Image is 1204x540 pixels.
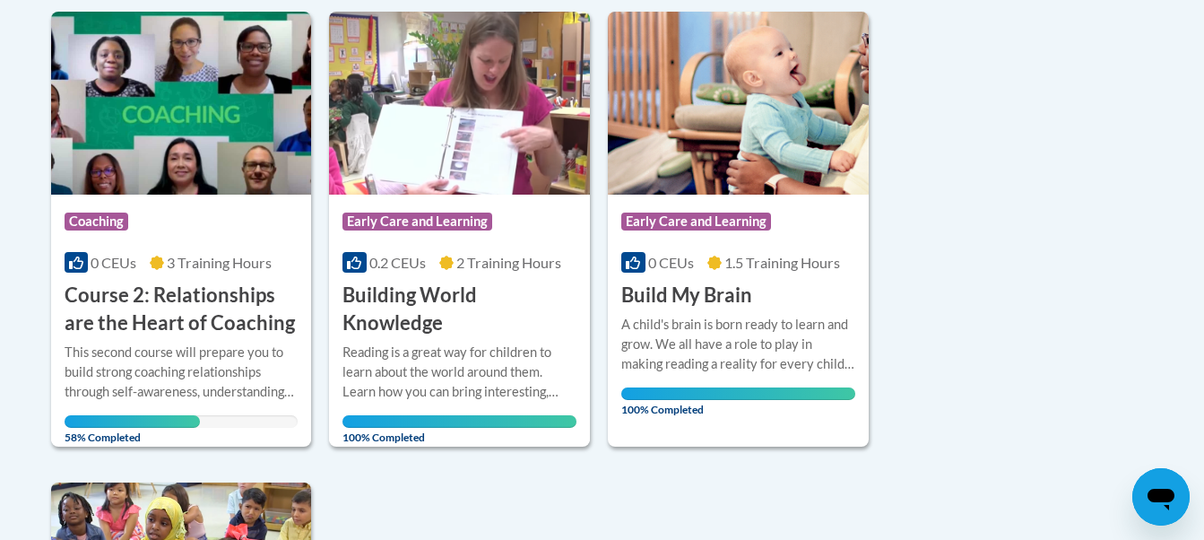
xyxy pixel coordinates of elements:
img: Course Logo [329,12,590,195]
img: Course Logo [51,12,312,195]
span: Early Care and Learning [621,213,771,231]
h3: Build My Brain [621,282,752,309]
div: Your progress [65,415,200,428]
a: Course LogoEarly Care and Learning0.2 CEUs2 Training Hours Building World KnowledgeReading is a g... [329,12,590,446]
span: 0 CEUs [648,254,694,271]
span: 3 Training Hours [167,254,272,271]
span: 0 CEUs [91,254,136,271]
h3: Building World Knowledge [342,282,576,337]
span: 0.2 CEUs [369,254,426,271]
span: Early Care and Learning [342,213,492,231]
h3: Course 2: Relationships are the Heart of Coaching [65,282,299,337]
span: 100% Completed [342,415,576,444]
iframe: Button to launch messaging window [1132,468,1190,526]
span: 1.5 Training Hours [724,254,840,271]
div: This second course will prepare you to build strong coaching relationships through self-awareness... [65,343,299,402]
div: Reading is a great way for children to learn about the world around them. Learn how you can bring... [342,343,576,402]
img: Course Logo [608,12,869,195]
a: Course LogoCoaching0 CEUs3 Training Hours Course 2: Relationships are the Heart of CoachingThis s... [51,12,312,446]
div: Your progress [621,388,855,400]
a: Course LogoEarly Care and Learning0 CEUs1.5 Training Hours Build My BrainA child's brain is born ... [608,12,869,446]
div: A child's brain is born ready to learn and grow. We all have a role to play in making reading a r... [621,315,855,374]
span: 100% Completed [621,388,855,416]
div: Your progress [342,415,576,428]
span: 2 Training Hours [456,254,561,271]
span: 58% Completed [65,415,200,444]
span: Coaching [65,213,128,231]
